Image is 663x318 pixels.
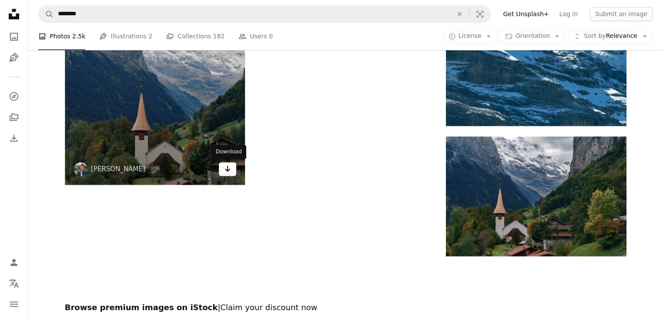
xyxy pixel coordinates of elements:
a: Collections 182 [166,23,224,51]
button: License [443,30,497,44]
button: Language [5,274,23,292]
a: assorted houses by a forest and mountains [446,192,626,200]
button: Search Unsplash [39,6,54,22]
a: Download [219,162,236,176]
a: white and brown cement houses with mountains [65,46,245,54]
button: Clear [450,6,469,22]
a: Users 0 [238,23,273,51]
a: Collections [5,108,23,126]
form: Find visuals sitewide [38,5,491,23]
span: License [459,33,482,40]
a: Explore [5,88,23,105]
button: Visual search [469,6,490,22]
span: 0 [269,32,273,41]
a: Illustrations [5,49,23,66]
a: Photos [5,28,23,45]
a: Download History [5,129,23,147]
a: Get Unsplash+ [498,7,554,21]
h2: Browse premium images on iStock [65,302,626,312]
span: 182 [213,32,224,41]
div: Download [211,145,246,159]
span: | Claim your discount now [218,302,317,311]
a: Log in / Sign up [5,254,23,271]
span: 2 [149,32,153,41]
a: Home — Unsplash [5,5,23,24]
span: Orientation [515,33,550,40]
a: Log in [554,7,583,21]
span: Relevance [584,32,637,41]
span: Sort by [584,33,605,40]
img: Go to Daniel Cox's profile [74,162,88,176]
button: Submit an image [590,7,653,21]
button: Sort byRelevance [568,30,653,44]
button: Menu [5,295,23,313]
a: [PERSON_NAME] [91,165,146,173]
img: assorted houses by a forest and mountains [446,136,626,256]
button: Orientation [500,30,565,44]
a: Illustrations 2 [99,23,152,51]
